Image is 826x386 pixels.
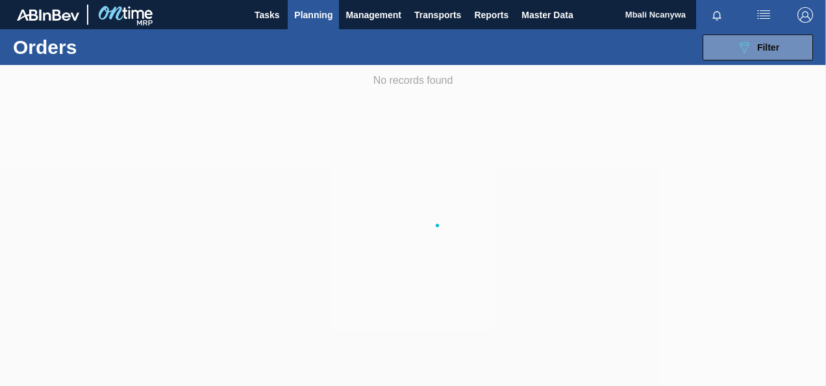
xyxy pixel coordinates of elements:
span: Transports [414,7,461,23]
img: Logout [797,7,813,23]
span: Master Data [521,7,573,23]
span: Tasks [253,7,281,23]
span: Filter [757,42,779,53]
img: userActions [756,7,771,23]
button: Filter [703,34,813,60]
span: Planning [294,7,332,23]
span: Reports [474,7,508,23]
img: TNhmsLtSVTkK8tSr43FrP2fwEKptu5GPRR3wAAAABJRU5ErkJggg== [17,9,79,21]
h1: Orders [13,40,192,55]
span: Management [345,7,401,23]
button: Notifications [696,6,738,24]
